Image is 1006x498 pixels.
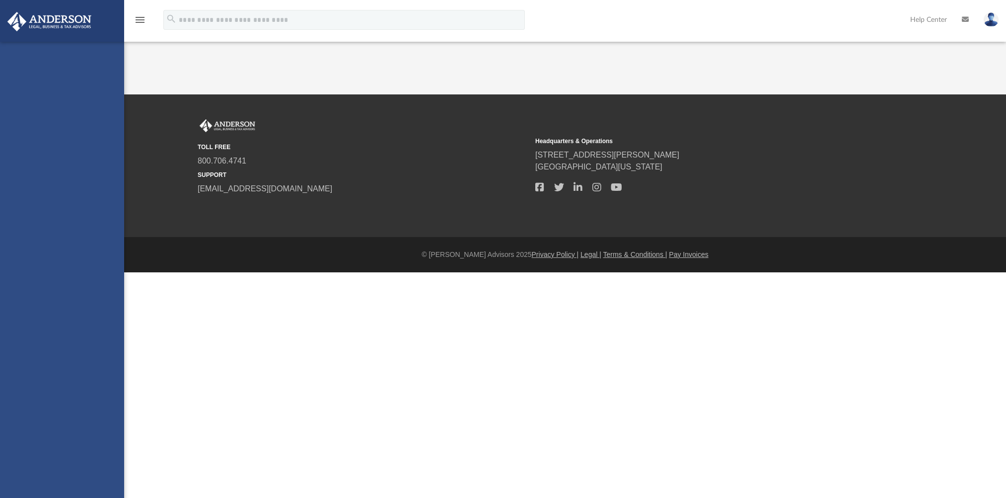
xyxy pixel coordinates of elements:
i: search [166,13,177,24]
a: Legal | [580,250,601,258]
small: TOLL FREE [198,143,528,152]
i: menu [134,14,146,26]
img: Anderson Advisors Platinum Portal [198,119,257,132]
div: © [PERSON_NAME] Advisors 2025 [124,249,1006,260]
a: [EMAIL_ADDRESS][DOMAIN_NAME] [198,184,332,193]
a: [STREET_ADDRESS][PERSON_NAME] [535,151,679,159]
a: Terms & Conditions | [603,250,667,258]
small: SUPPORT [198,170,528,179]
img: User Pic [984,12,999,27]
a: 800.706.4741 [198,157,246,165]
a: Privacy Policy | [532,250,579,258]
a: [GEOGRAPHIC_DATA][US_STATE] [535,163,662,171]
img: Anderson Advisors Platinum Portal [4,12,94,31]
small: Headquarters & Operations [535,137,866,146]
a: menu [134,19,146,26]
a: Pay Invoices [669,250,708,258]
